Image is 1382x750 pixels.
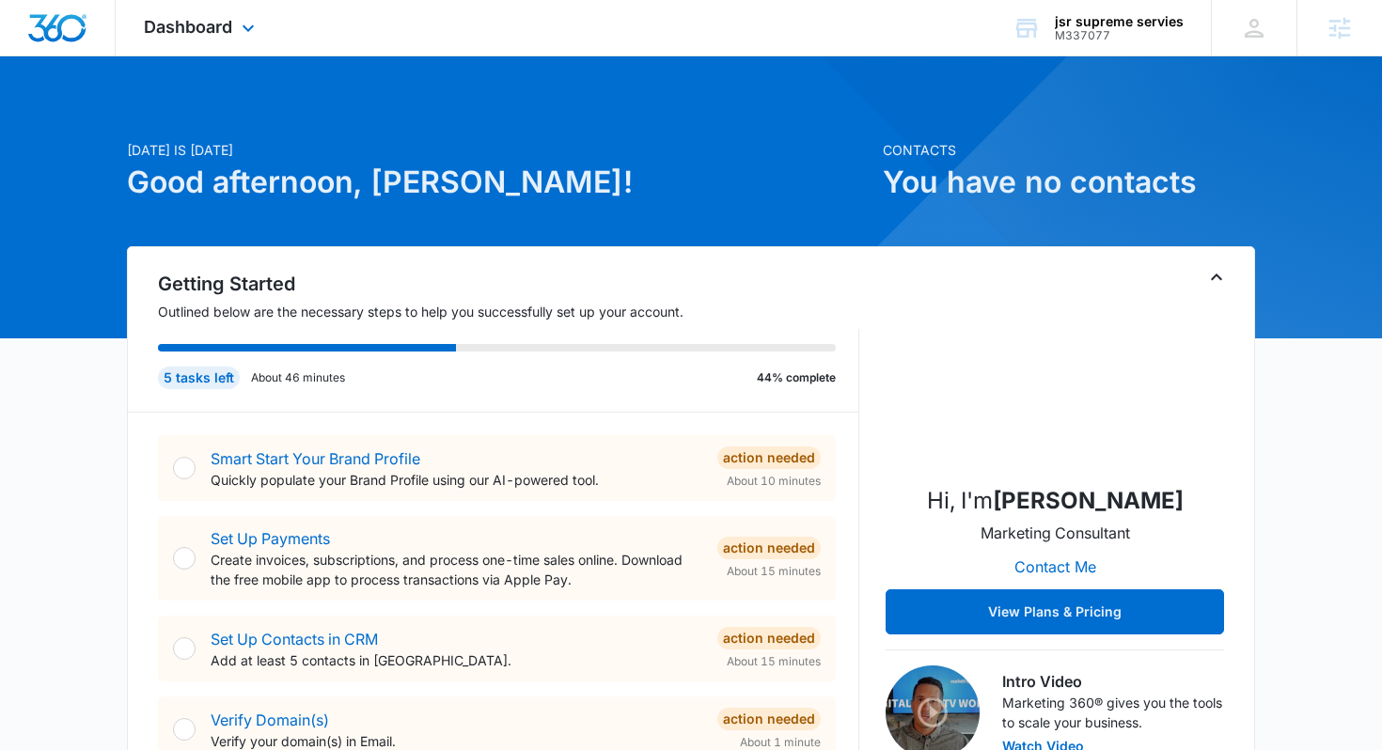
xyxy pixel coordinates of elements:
img: tab_domain_overview_orange.svg [51,109,66,124]
p: Add at least 5 contacts in [GEOGRAPHIC_DATA]. [211,650,702,670]
p: Quickly populate your Brand Profile using our AI-powered tool. [211,470,702,490]
a: Verify Domain(s) [211,711,329,729]
img: tab_keywords_by_traffic_grey.svg [187,109,202,124]
span: About 15 minutes [727,563,821,580]
a: Set Up Contacts in CRM [211,630,378,648]
h3: Intro Video [1002,670,1224,693]
img: website_grey.svg [30,49,45,64]
span: Dashboard [144,17,232,37]
div: account id [1055,29,1184,42]
div: v 4.0.25 [53,30,92,45]
p: Marketing 360® gives you the tools to scale your business. [1002,693,1224,732]
p: Create invoices, subscriptions, and process one-time sales online. Download the free mobile app t... [211,550,702,589]
span: About 15 minutes [727,653,821,670]
p: Hi, I'm [927,484,1184,518]
div: Keywords by Traffic [208,111,317,123]
div: Action Needed [717,446,821,469]
div: Action Needed [717,537,821,559]
button: Contact Me [996,544,1115,589]
img: Derek Fortier [961,281,1149,469]
div: Action Needed [717,708,821,730]
div: account name [1055,14,1184,29]
p: Contacts [883,140,1255,160]
span: About 10 minutes [727,473,821,490]
p: Marketing Consultant [981,522,1130,544]
p: [DATE] is [DATE] [127,140,872,160]
strong: [PERSON_NAME] [993,487,1184,514]
h1: Good afternoon, [PERSON_NAME]! [127,160,872,205]
div: 5 tasks left [158,367,240,389]
div: Domain Overview [71,111,168,123]
h2: Getting Started [158,270,859,298]
a: Smart Start Your Brand Profile [211,449,420,468]
img: logo_orange.svg [30,30,45,45]
a: Set Up Payments [211,529,330,548]
div: Domain: [DOMAIN_NAME] [49,49,207,64]
p: About 46 minutes [251,369,345,386]
p: Outlined below are the necessary steps to help you successfully set up your account. [158,302,859,321]
button: Toggle Collapse [1205,266,1228,289]
p: 44% complete [757,369,836,386]
h1: You have no contacts [883,160,1255,205]
div: Action Needed [717,627,821,649]
button: View Plans & Pricing [886,589,1224,634]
